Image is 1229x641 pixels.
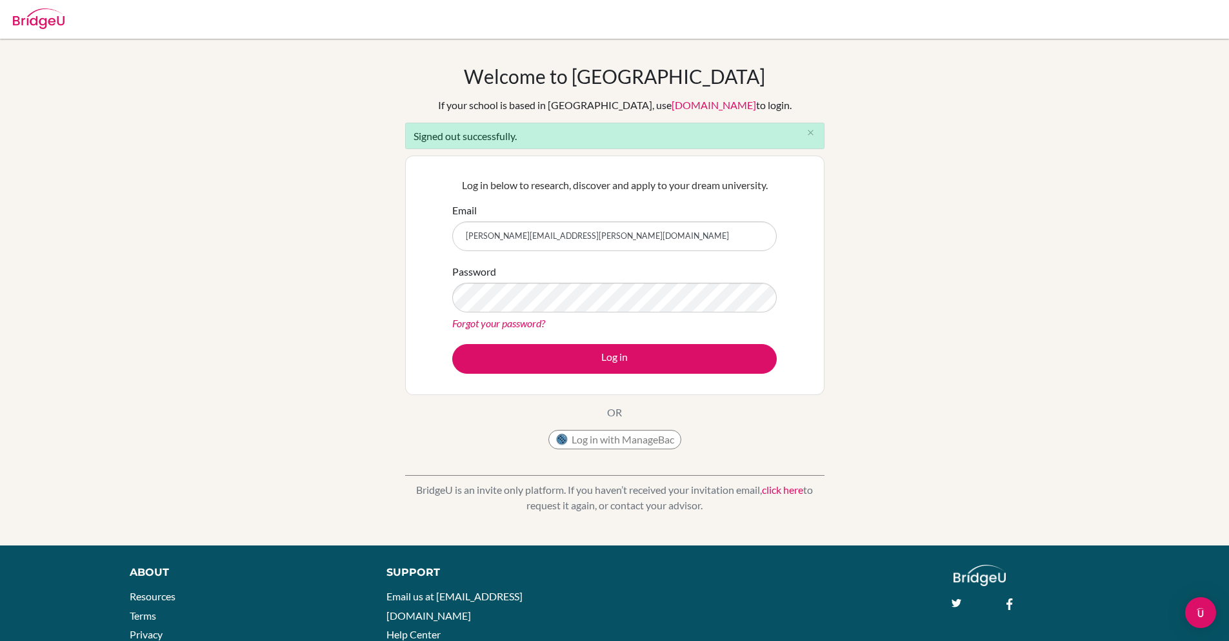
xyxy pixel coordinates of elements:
[954,565,1006,586] img: logo_white@2x-f4f0deed5e89b7ecb1c2cc34c3e3d731f90f0f143d5ea2071677605dd97b5244.png
[386,565,599,580] div: Support
[130,609,156,622] a: Terms
[13,8,65,29] img: Bridge-U
[798,123,824,143] button: Close
[806,128,815,137] i: close
[464,65,765,88] h1: Welcome to [GEOGRAPHIC_DATA]
[130,628,163,640] a: Privacy
[672,99,756,111] a: [DOMAIN_NAME]
[452,344,777,374] button: Log in
[386,628,441,640] a: Help Center
[405,482,824,513] p: BridgeU is an invite only platform. If you haven’t received your invitation email, to request it ...
[1185,597,1216,628] div: Open Intercom Messenger
[438,97,792,113] div: If your school is based in [GEOGRAPHIC_DATA], use to login.
[762,483,803,496] a: click here
[452,317,545,329] a: Forgot your password?
[130,590,175,602] a: Resources
[386,590,523,622] a: Email us at [EMAIL_ADDRESS][DOMAIN_NAME]
[548,430,681,449] button: Log in with ManageBac
[452,203,477,218] label: Email
[607,405,622,420] p: OR
[452,264,496,280] label: Password
[405,123,824,149] div: Signed out successfully.
[452,178,777,193] p: Log in below to research, discover and apply to your dream university.
[130,565,357,580] div: About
